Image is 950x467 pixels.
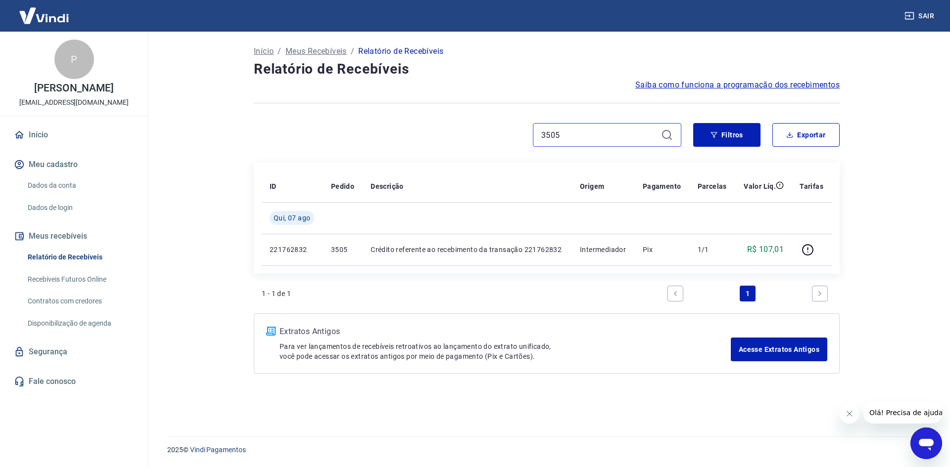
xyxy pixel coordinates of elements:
[266,327,276,336] img: ícone
[254,59,840,79] h4: Relatório de Recebíveis
[331,245,355,255] p: 3505
[12,371,136,392] a: Fale conosco
[580,245,627,255] p: Intermediador
[800,181,823,191] p: Tarifas
[643,245,682,255] p: Pix
[635,79,840,91] a: Saiba como funciona a programação dos recebimentos
[254,45,274,57] a: Início
[54,40,94,79] div: P
[24,175,136,196] a: Dados da conta
[12,124,136,146] a: Início
[863,402,942,424] iframe: Mensagem da empresa
[580,181,604,191] p: Origem
[24,247,136,267] a: Relatório de Recebíveis
[331,181,354,191] p: Pedido
[351,45,354,57] p: /
[740,286,756,301] a: Page 1 is your current page
[812,286,828,301] a: Next page
[358,45,443,57] p: Relatório de Recebíveis
[190,446,246,454] a: Vindi Pagamentos
[12,225,136,247] button: Meus recebíveis
[541,127,657,142] input: Busque pelo número do pedido
[19,97,129,108] p: [EMAIL_ADDRESS][DOMAIN_NAME]
[12,154,136,175] button: Meu cadastro
[167,445,926,455] p: 2025 ©
[12,0,76,31] img: Vindi
[643,181,681,191] p: Pagamento
[747,244,784,255] p: R$ 107,01
[34,83,113,93] p: [PERSON_NAME]
[667,286,683,301] a: Previous page
[285,45,347,57] a: Meus Recebíveis
[24,291,136,311] a: Contratos com credores
[270,245,315,255] p: 221762832
[698,245,727,255] p: 1/1
[698,181,727,191] p: Parcelas
[280,341,731,361] p: Para ver lançamentos de recebíveis retroativos ao lançamento do extrato unificado, você pode aces...
[274,213,310,223] span: Qui, 07 ago
[262,289,291,298] p: 1 - 1 de 1
[840,404,859,424] iframe: Fechar mensagem
[280,326,731,338] p: Extratos Antigos
[371,245,564,255] p: Crédito referente ao recebimento da transação 221762832
[664,282,832,305] ul: Pagination
[24,313,136,334] a: Disponibilização de agenda
[6,7,83,15] span: Olá! Precisa de ajuda?
[24,198,136,218] a: Dados de login
[731,338,827,361] a: Acesse Extratos Antigos
[24,269,136,290] a: Recebíveis Futuros Online
[772,123,840,147] button: Exportar
[693,123,760,147] button: Filtros
[902,7,938,25] button: Sair
[278,45,281,57] p: /
[12,341,136,363] a: Segurança
[910,427,942,459] iframe: Botão para abrir a janela de mensagens
[371,181,404,191] p: Descrição
[270,181,277,191] p: ID
[744,181,776,191] p: Valor Líq.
